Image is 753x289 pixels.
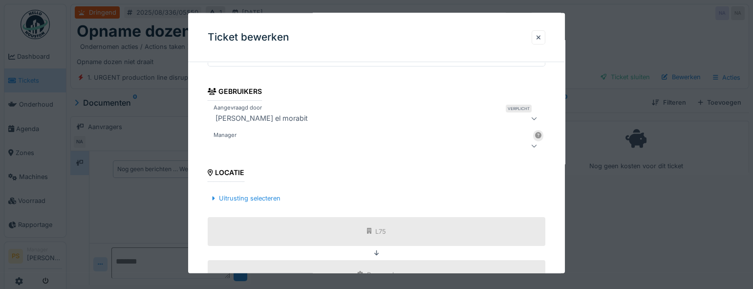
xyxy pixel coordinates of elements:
label: Manager [212,131,238,139]
h3: Ticket bewerken [208,31,289,44]
div: Gebruikers [208,84,262,101]
div: Verplicht [506,105,532,112]
label: Aangevraagd door [212,104,264,112]
div: L75 [375,226,386,236]
div: [PERSON_NAME] el morabit [212,112,312,124]
div: Uitrusting selecteren [208,192,284,205]
div: Racupack [367,269,396,279]
div: Locatie [208,165,244,182]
